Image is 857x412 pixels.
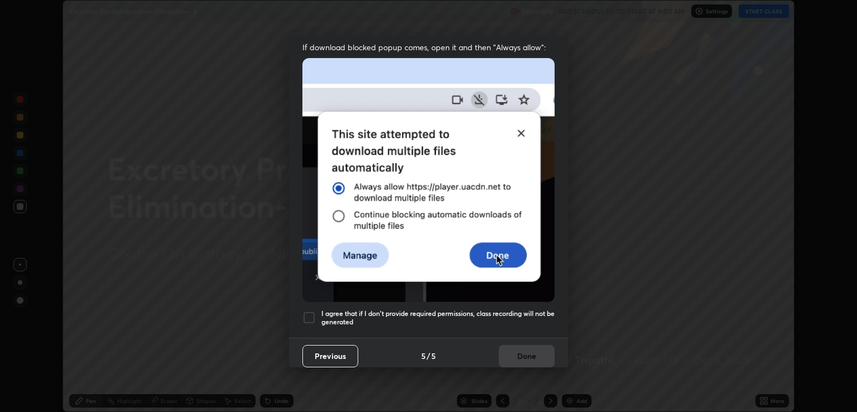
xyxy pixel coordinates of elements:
[302,58,555,302] img: downloads-permission-blocked.gif
[431,350,436,362] h4: 5
[427,350,430,362] h4: /
[302,345,358,367] button: Previous
[302,42,555,52] span: If download blocked popup comes, open it and then "Always allow":
[321,309,555,327] h5: I agree that if I don't provide required permissions, class recording will not be generated
[421,350,426,362] h4: 5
